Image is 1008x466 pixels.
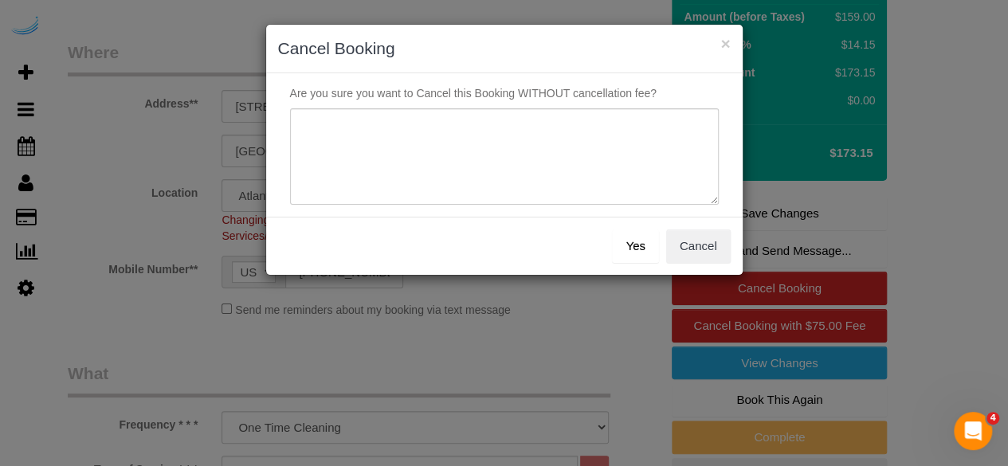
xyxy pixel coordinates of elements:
p: Are you sure you want to Cancel this Booking WITHOUT cancellation fee? [278,85,731,101]
h3: Cancel Booking [278,37,731,61]
button: Yes [612,229,658,263]
button: × [720,35,730,52]
iframe: Intercom live chat [954,412,992,450]
button: Cancel [666,229,731,263]
span: 4 [986,412,999,425]
sui-modal: Cancel Booking [266,25,743,275]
